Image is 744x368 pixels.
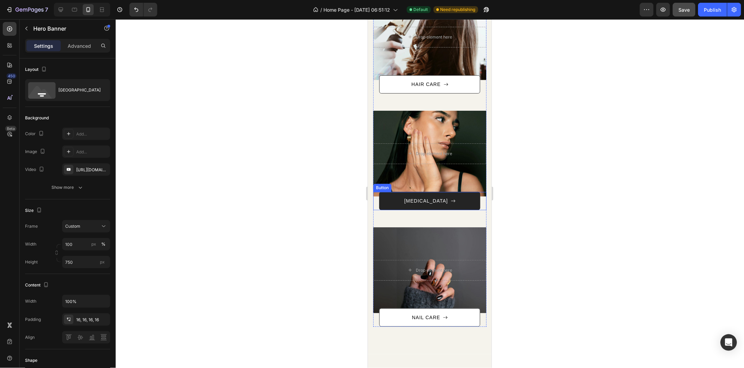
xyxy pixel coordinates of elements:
[25,115,49,121] div: Background
[68,42,91,50] p: Advanced
[25,241,36,247] label: Width
[324,6,390,13] span: Home Page - [DATE] 06:51:12
[25,129,45,139] div: Color
[33,24,92,33] p: Hero Banner
[100,259,105,264] span: px
[101,241,105,247] div: %
[414,7,428,13] span: Default
[321,6,322,13] span: /
[99,240,107,248] button: px
[90,240,98,248] button: %
[25,334,35,340] div: Align
[7,73,16,79] div: 450
[62,256,110,268] input: px
[76,167,108,173] div: [URL][DOMAIN_NAME]
[76,317,108,323] div: 16, 16, 16, 16
[5,126,16,131] div: Beta
[25,316,41,323] div: Padding
[673,3,696,17] button: Save
[52,184,84,191] div: Show more
[58,82,100,98] div: [GEOGRAPHIC_DATA]
[65,223,80,229] span: Custom
[25,206,43,215] div: Size
[25,223,38,229] label: Frame
[129,3,157,17] div: Undo/Redo
[25,259,38,265] label: Height
[76,131,108,137] div: Add...
[25,65,48,74] div: Layout
[679,7,690,13] span: Save
[62,295,110,307] input: Auto
[34,42,53,50] p: Settings
[25,165,46,174] div: Video
[76,149,108,155] div: Add...
[45,6,48,14] p: 7
[440,7,476,13] span: Need republishing
[25,181,110,194] button: Show more
[62,238,110,250] input: px%
[62,220,110,232] button: Custom
[25,281,50,290] div: Content
[3,3,51,17] button: 7
[25,357,37,364] div: Shape
[368,19,492,368] iframe: Design area
[721,334,737,351] div: Open Intercom Messenger
[698,3,727,17] button: Publish
[91,241,96,247] div: px
[25,147,47,156] div: Image
[25,298,36,304] div: Width
[704,6,721,13] div: Publish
